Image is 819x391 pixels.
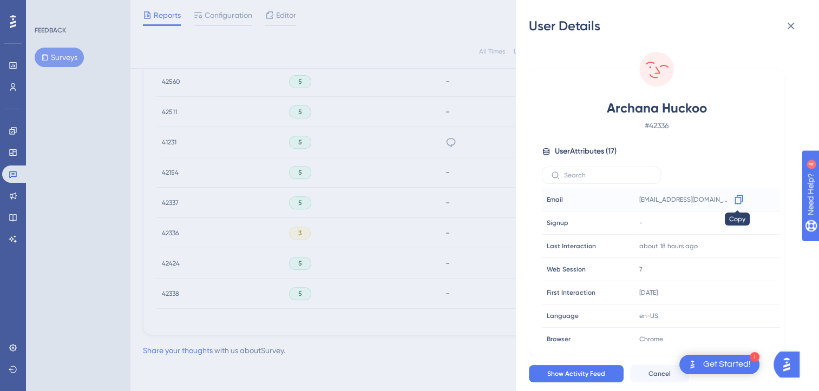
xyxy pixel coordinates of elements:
[679,355,759,374] div: Open Get Started! checklist, remaining modules: 1
[529,17,806,35] div: User Details
[547,265,586,274] span: Web Session
[774,348,806,381] iframe: UserGuiding AI Assistant Launcher
[630,365,689,382] button: Cancel
[547,369,605,378] span: Show Activity Feed
[561,100,752,117] span: Archana Huckoo
[547,288,595,297] span: First Interaction
[547,312,579,320] span: Language
[648,369,671,378] span: Cancel
[639,335,663,343] span: Chrome
[561,119,752,132] span: # 42336
[639,265,643,274] span: 7
[547,335,571,343] span: Browser
[750,352,759,362] div: 1
[547,195,563,204] span: Email
[639,195,730,204] span: [EMAIL_ADDRESS][DOMAIN_NAME]
[639,242,698,250] time: about 18 hours ago
[564,171,652,179] input: Search
[529,365,624,382] button: Show Activity Feed
[639,218,643,227] span: -
[639,312,658,320] span: en-US
[75,5,78,14] div: 4
[547,242,596,250] span: Last Interaction
[686,358,699,371] img: launcher-image-alternative-text
[555,145,617,158] span: User Attributes ( 17 )
[639,289,658,296] time: [DATE]
[547,218,568,227] span: Signup
[703,359,751,370] div: Get Started!
[25,3,68,16] span: Need Help?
